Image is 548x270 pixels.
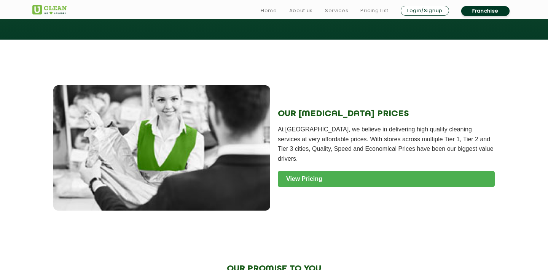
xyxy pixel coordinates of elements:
a: About us [289,6,313,15]
a: Pricing List [360,6,389,15]
img: UClean Laundry and Dry Cleaning [32,5,67,14]
img: Dry Cleaning Service [53,85,270,211]
h2: OUR [MEDICAL_DATA] PRICES [278,109,495,119]
a: Franchise [461,6,510,16]
a: Home [261,6,277,15]
a: Services [325,6,348,15]
a: Login/Signup [401,6,449,16]
a: View Pricing [278,171,495,187]
p: At [GEOGRAPHIC_DATA], we believe in delivering high quality cleaning services at very affordable ... [278,125,495,163]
